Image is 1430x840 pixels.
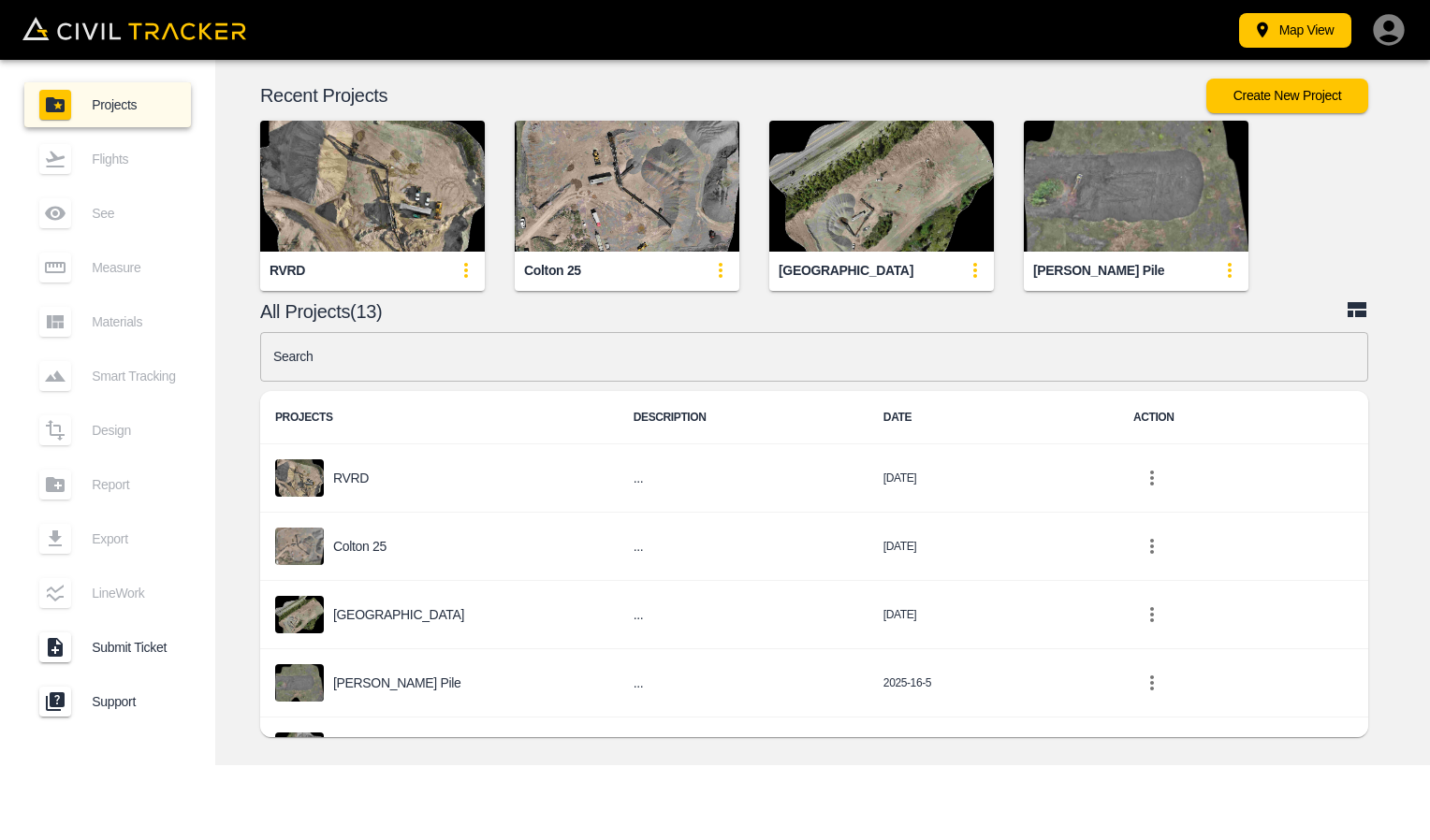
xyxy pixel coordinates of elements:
th: PROJECTS [260,391,619,444]
a: Submit Ticket [24,625,191,670]
p: Colton 25 [333,539,387,554]
div: Colton 25 [524,262,581,280]
span: Submit Ticket [92,640,176,655]
a: Support [24,679,191,724]
img: Civil Tracker [22,17,246,40]
th: DESCRIPTION [619,391,868,444]
button: update-card-details [702,252,739,289]
img: Millings pile [1024,121,1248,252]
td: [DATE] [868,717,1118,786]
button: Create New Project [1206,79,1368,113]
div: RVRD [270,262,305,280]
p: All Projects(13) [260,304,1346,319]
span: Support [92,694,176,709]
td: [DATE] [868,444,1118,513]
div: [PERSON_NAME] pile [1033,262,1164,280]
img: RVRD [260,121,485,252]
a: Projects [24,82,191,127]
button: update-card-details [1211,252,1248,289]
button: update-card-details [956,252,994,289]
img: project-image [275,732,324,770]
p: [PERSON_NAME] pile [333,675,460,690]
th: DATE [868,391,1118,444]
span: Projects [92,97,176,112]
td: [DATE] [868,581,1118,649]
td: 2025-16-5 [868,649,1118,717]
h6: ... [634,467,854,490]
img: project-image [275,528,324,565]
p: [GEOGRAPHIC_DATA] [333,607,464,622]
img: project-image [275,459,324,497]
h6: ... [634,535,854,558]
div: [GEOGRAPHIC_DATA] [779,262,913,280]
p: RVRD [333,471,369,485]
h6: ... [634,603,854,627]
td: [DATE] [868,513,1118,581]
h6: ... [634,672,854,695]
img: Colton 25 [515,121,739,252]
img: West Glacier [769,121,994,252]
p: Recent Projects [260,88,1206,103]
button: update-card-details [447,252,485,289]
th: ACTION [1118,391,1368,444]
img: project-image [275,596,324,633]
img: project-image [275,664,324,702]
button: Map View [1239,13,1351,48]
